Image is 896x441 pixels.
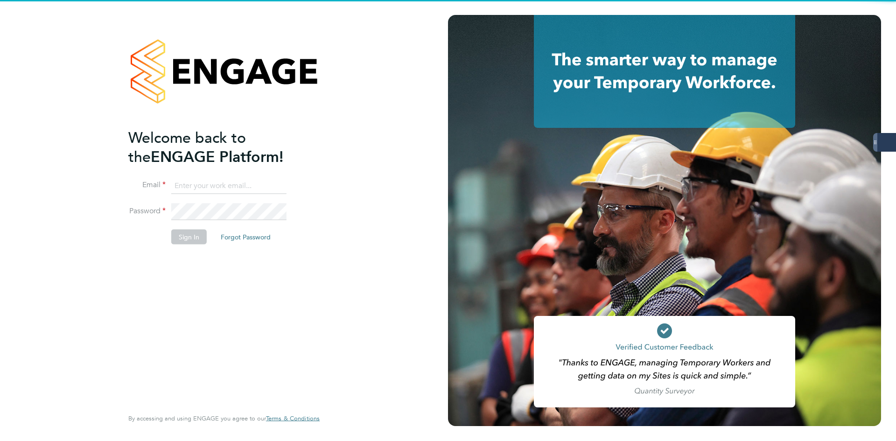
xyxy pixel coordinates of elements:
input: Enter your work email... [171,177,287,194]
button: Forgot Password [213,230,278,245]
span: Welcome back to the [128,128,246,166]
span: By accessing and using ENGAGE you agree to our [128,414,320,422]
a: Terms & Conditions [266,415,320,422]
label: Email [128,180,166,190]
h2: ENGAGE Platform! [128,128,310,166]
label: Password [128,206,166,216]
button: Sign In [171,230,207,245]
